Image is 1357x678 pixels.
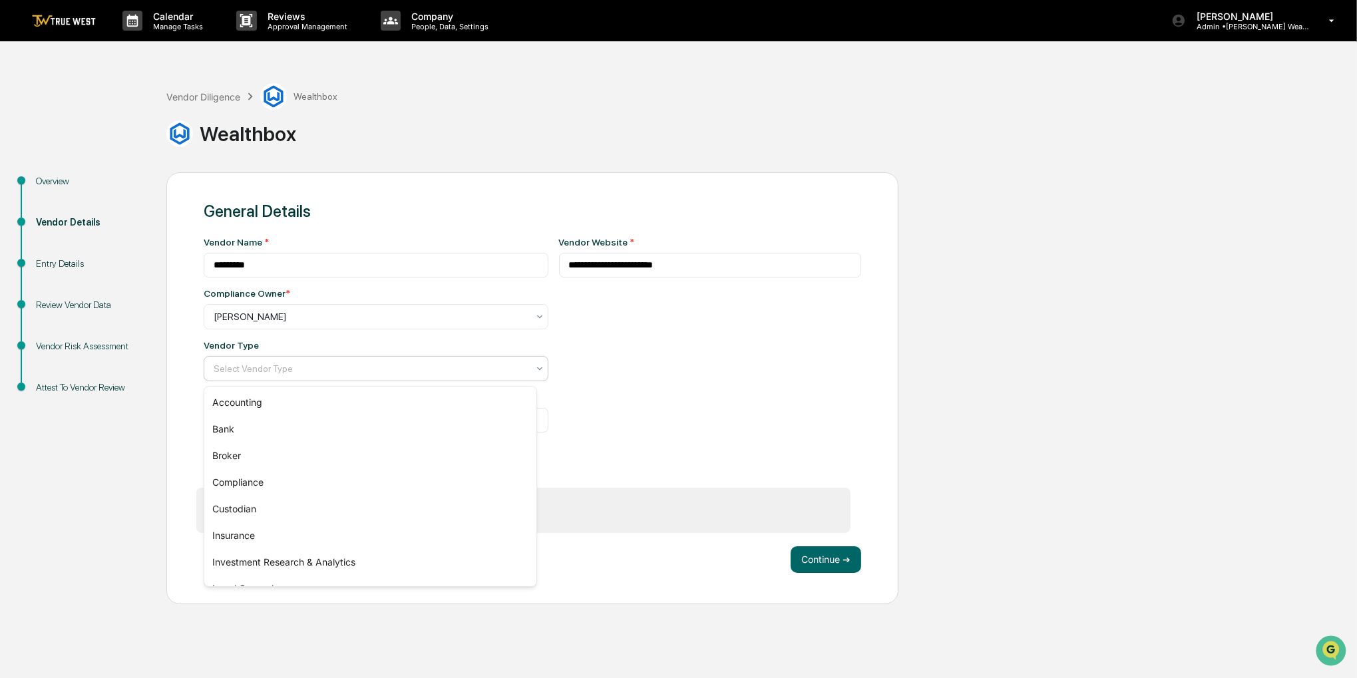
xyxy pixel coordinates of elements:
img: Sigrid Alegria [13,168,35,189]
div: We're available if you need us! [60,114,183,125]
span: Pylon [132,293,161,303]
img: 1746055101610-c473b297-6a78-478c-a979-82029cc54cd1 [13,101,37,125]
div: 🗄️ [97,237,107,248]
a: 🖐️Preclearance [8,230,91,254]
p: Approval Management [257,22,354,31]
div: General Details [204,202,861,221]
div: Wealthbox [166,120,1350,147]
p: People, Data, Settings [401,22,495,31]
p: Manage Tasks [142,22,210,31]
p: How can we help? [13,27,242,49]
a: Powered byPylon [94,293,161,303]
p: Company [401,11,495,22]
div: Investment Research & Analytics [204,549,536,576]
div: Review Vendor Data [36,298,145,312]
div: Wealthbox [260,83,337,110]
div: Overview [36,174,145,188]
span: Attestations [110,236,165,249]
div: Vendor Type [204,340,259,351]
span: Data Lookup [27,261,84,274]
div: Legal Counsel [204,576,536,602]
span: [DATE] [118,180,145,191]
div: Vendor Details [36,216,145,230]
iframe: Open customer support [1314,634,1350,670]
div: Entry Details [36,257,145,271]
div: Compliance [204,469,536,496]
img: logo [32,15,96,27]
div: Broker [204,442,536,469]
p: Reviews [257,11,354,22]
button: See all [206,144,242,160]
img: 8933085812038_c878075ebb4cc5468115_72.jpg [28,101,52,125]
div: 🖐️ [13,237,24,248]
div: Start new chat [60,101,218,114]
div: Insurance [204,522,536,549]
div: Compliance Owner [204,288,290,299]
p: Calendar [142,11,210,22]
div: Accounting [204,389,536,416]
img: Vendor Logo [260,83,287,110]
button: Start new chat [226,105,242,121]
button: Continue ➔ [791,546,861,573]
div: Custodian [204,496,536,522]
p: [PERSON_NAME] [1186,11,1310,22]
div: Attest To Vendor Review [36,381,145,395]
p: Admin • [PERSON_NAME] Wealth [1186,22,1310,31]
a: 🔎Data Lookup [8,255,89,279]
div: Past conversations [13,147,89,158]
div: 🔎 [13,262,24,273]
div: Vendor Diligence [166,91,240,102]
div: Bank [204,416,536,442]
a: 🗄️Attestations [91,230,170,254]
div: Vendor Website [559,237,862,248]
span: [PERSON_NAME] [41,180,108,191]
span: • [110,180,115,191]
div: Vendor Name [204,237,548,248]
span: Preclearance [27,236,86,249]
img: Vendor Logo [166,120,193,147]
div: Vendor Risk Assessment [36,339,145,353]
